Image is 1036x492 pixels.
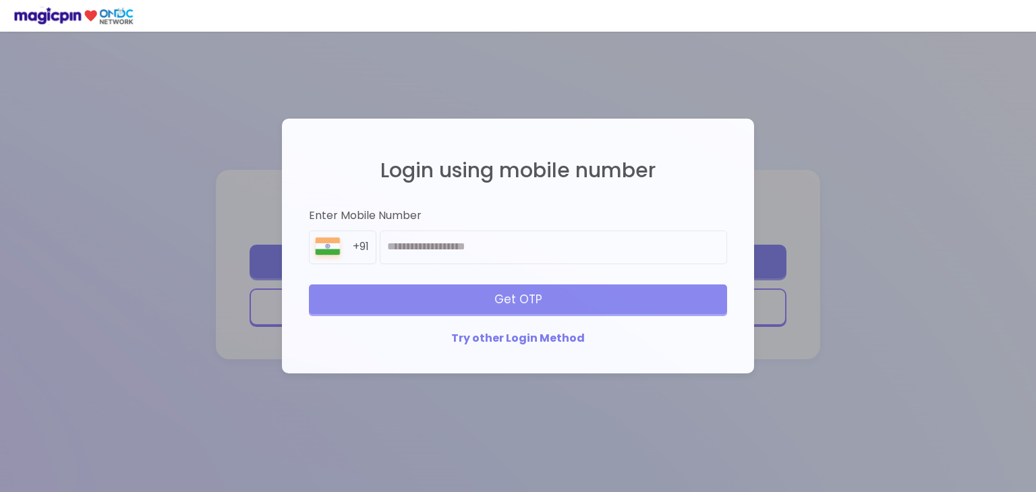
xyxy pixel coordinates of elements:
img: 8BGLRPwvQ+9ZgAAAAASUVORK5CYII= [310,235,346,264]
div: Try other Login Method [309,331,727,346]
img: ondc-logo-new-small.8a59708e.svg [13,7,134,25]
div: Enter Mobile Number [309,208,727,224]
div: +91 [353,239,376,255]
h2: Login using mobile number [309,159,727,181]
